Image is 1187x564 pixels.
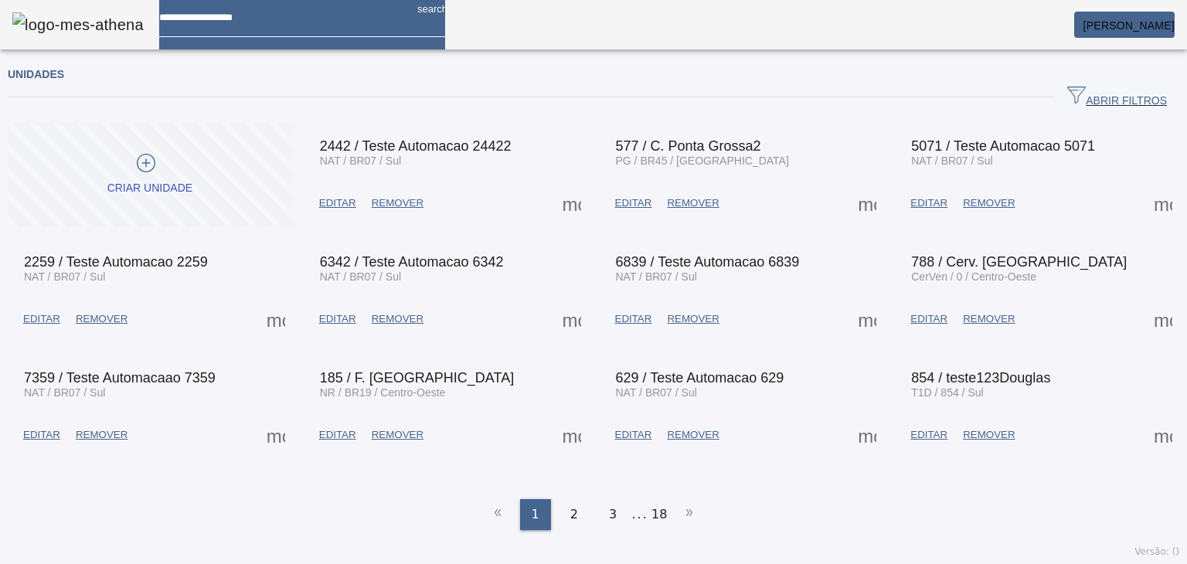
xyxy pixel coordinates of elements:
[320,155,401,167] span: NAT / BR07 / Sul
[616,270,697,283] span: NAT / BR07 / Sul
[24,254,208,270] span: 2259 / Teste Automacao 2259
[364,189,431,217] button: REMOVER
[659,189,726,217] button: REMOVER
[853,189,881,217] button: Mais
[558,189,586,217] button: Mais
[651,499,667,530] li: 18
[910,311,947,327] span: EDITAR
[320,370,514,386] span: 185 / F. [GEOGRAPHIC_DATA]
[570,505,578,524] span: 2
[632,499,648,530] li: ...
[12,12,144,37] img: logo-mes-athena
[963,195,1015,211] span: REMOVER
[667,195,719,211] span: REMOVER
[372,427,423,443] span: REMOVER
[1149,189,1177,217] button: Mais
[1055,83,1179,111] button: ABRIR FILTROS
[607,305,660,333] button: EDITAR
[372,311,423,327] span: REMOVER
[1149,305,1177,333] button: Mais
[262,305,290,333] button: Mais
[262,421,290,449] button: Mais
[311,421,364,449] button: EDITAR
[107,181,192,196] div: Criar unidade
[558,421,586,449] button: Mais
[615,195,652,211] span: EDITAR
[667,427,719,443] span: REMOVER
[319,427,356,443] span: EDITAR
[320,270,401,283] span: NAT / BR07 / Sul
[319,195,356,211] span: EDITAR
[616,370,784,386] span: 629 / Teste Automacao 629
[659,305,726,333] button: REMOVER
[963,427,1015,443] span: REMOVER
[963,311,1015,327] span: REMOVER
[8,68,64,80] span: Unidades
[667,311,719,327] span: REMOVER
[311,305,364,333] button: EDITAR
[76,427,128,443] span: REMOVER
[320,386,446,399] span: NR / BR19 / Centro-Oeste
[364,421,431,449] button: REMOVER
[955,421,1022,449] button: REMOVER
[615,427,652,443] span: EDITAR
[903,189,955,217] button: EDITAR
[372,195,423,211] span: REMOVER
[615,311,652,327] span: EDITAR
[910,427,947,443] span: EDITAR
[910,195,947,211] span: EDITAR
[903,421,955,449] button: EDITAR
[607,189,660,217] button: EDITAR
[1083,19,1175,32] span: [PERSON_NAME]
[15,421,68,449] button: EDITAR
[24,386,105,399] span: NAT / BR07 / Sul
[911,254,1127,270] span: 788 / Cerv. [GEOGRAPHIC_DATA]
[911,270,1036,283] span: CerVen / 0 / Centro-Oeste
[955,189,1022,217] button: REMOVER
[616,138,761,154] span: 577 / C. Ponta Grossa2
[1134,546,1179,557] span: Versão: ()
[24,270,105,283] span: NAT / BR07 / Sul
[659,421,726,449] button: REMOVER
[558,305,586,333] button: Mais
[616,155,789,167] span: PG / BR45 / [GEOGRAPHIC_DATA]
[319,311,356,327] span: EDITAR
[364,305,431,333] button: REMOVER
[15,305,68,333] button: EDITAR
[616,386,697,399] span: NAT / BR07 / Sul
[911,155,992,167] span: NAT / BR07 / Sul
[320,138,512,154] span: 2442 / Teste Automacao 24422
[320,254,504,270] span: 6342 / Teste Automacao 6342
[24,370,216,386] span: 7359 / Teste Automacaao 7359
[311,189,364,217] button: EDITAR
[68,421,135,449] button: REMOVER
[76,311,128,327] span: REMOVER
[903,305,955,333] button: EDITAR
[853,305,881,333] button: Mais
[1067,86,1167,109] span: ABRIR FILTROS
[609,505,617,524] span: 3
[23,311,60,327] span: EDITAR
[8,123,292,227] button: Criar unidade
[911,370,1050,386] span: 854 / teste123Douglas
[68,305,135,333] button: REMOVER
[955,305,1022,333] button: REMOVER
[1149,421,1177,449] button: Mais
[911,386,983,399] span: T1D / 854 / Sul
[853,421,881,449] button: Mais
[23,427,60,443] span: EDITAR
[911,138,1095,154] span: 5071 / Teste Automacao 5071
[607,421,660,449] button: EDITAR
[616,254,800,270] span: 6839 / Teste Automacao 6839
